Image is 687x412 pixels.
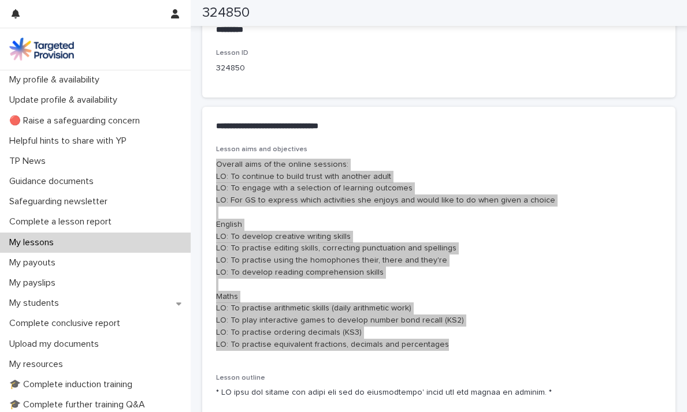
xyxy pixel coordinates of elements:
p: 🔴 Raise a safeguarding concern [5,115,149,126]
p: My profile & availability [5,74,109,85]
p: My payslips [5,278,65,289]
p: Update profile & availability [5,95,127,106]
span: Lesson aims and objectives [216,146,307,153]
span: Lesson ID [216,50,248,57]
p: My students [5,298,68,309]
p: My payouts [5,257,65,268]
p: Upload my documents [5,339,108,350]
p: 🎓 Complete induction training [5,379,142,390]
p: My lessons [5,237,63,248]
p: My resources [5,359,72,370]
p: TP News [5,156,55,167]
h2: 324850 [202,5,250,21]
img: M5nRWzHhSzIhMunXDL62 [9,38,74,61]
p: Helpful hints to share with YP [5,136,136,147]
p: Complete conclusive report [5,318,129,329]
span: Lesson outline [216,374,265,381]
p: Guidance documents [5,176,103,187]
p: 324850 [216,62,355,74]
p: 🎓 Complete further training Q&A [5,399,154,410]
p: Safeguarding newsletter [5,196,117,207]
p: Complete a lesson report [5,216,121,227]
p: Overall aims of the online sessions: LO: To continue to build trust with another adult LO: To eng... [216,159,662,351]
